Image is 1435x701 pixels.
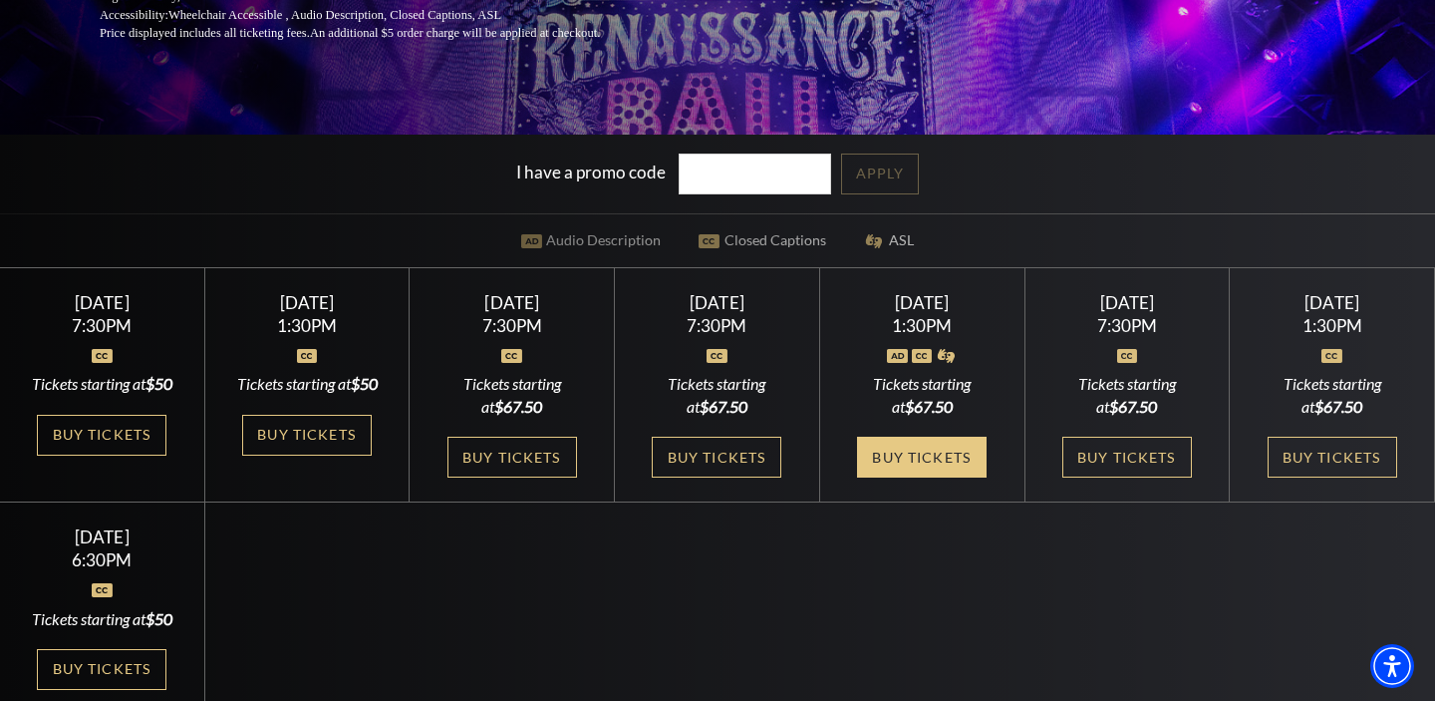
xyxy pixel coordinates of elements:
[516,161,666,181] label: I have a promo code
[1254,317,1410,334] div: 1:30PM
[639,317,795,334] div: 7:30PM
[37,415,166,456] a: Buy Tickets
[1314,397,1362,416] span: $67.50
[24,526,180,547] div: [DATE]
[242,415,372,456] a: Buy Tickets
[145,609,172,628] span: $50
[433,373,590,418] div: Tickets starting at
[1109,397,1157,416] span: $67.50
[228,292,385,313] div: [DATE]
[24,292,180,313] div: [DATE]
[24,608,180,630] div: Tickets starting at
[228,317,385,334] div: 1:30PM
[1048,317,1205,334] div: 7:30PM
[700,397,747,416] span: $67.50
[844,373,1001,418] div: Tickets starting at
[1268,437,1397,478] a: Buy Tickets
[1370,644,1414,688] div: Accessibility Menu
[639,292,795,313] div: [DATE]
[24,317,180,334] div: 7:30PM
[844,317,1001,334] div: 1:30PM
[100,6,648,25] p: Accessibility:
[1062,437,1192,478] a: Buy Tickets
[639,373,795,418] div: Tickets starting at
[351,374,378,393] span: $50
[228,373,385,395] div: Tickets starting at
[433,317,590,334] div: 7:30PM
[37,649,166,690] a: Buy Tickets
[1254,292,1410,313] div: [DATE]
[1048,373,1205,418] div: Tickets starting at
[100,24,648,43] p: Price displayed includes all ticketing fees.
[857,437,987,478] a: Buy Tickets
[24,551,180,568] div: 6:30PM
[310,26,600,40] span: An additional $5 order charge will be applied at checkout.
[844,292,1001,313] div: [DATE]
[652,437,781,478] a: Buy Tickets
[905,397,953,416] span: $67.50
[1254,373,1410,418] div: Tickets starting at
[494,397,542,416] span: $67.50
[145,374,172,393] span: $50
[1048,292,1205,313] div: [DATE]
[447,437,577,478] a: Buy Tickets
[433,292,590,313] div: [DATE]
[24,373,180,395] div: Tickets starting at
[168,8,501,22] span: Wheelchair Accessible , Audio Description, Closed Captions, ASL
